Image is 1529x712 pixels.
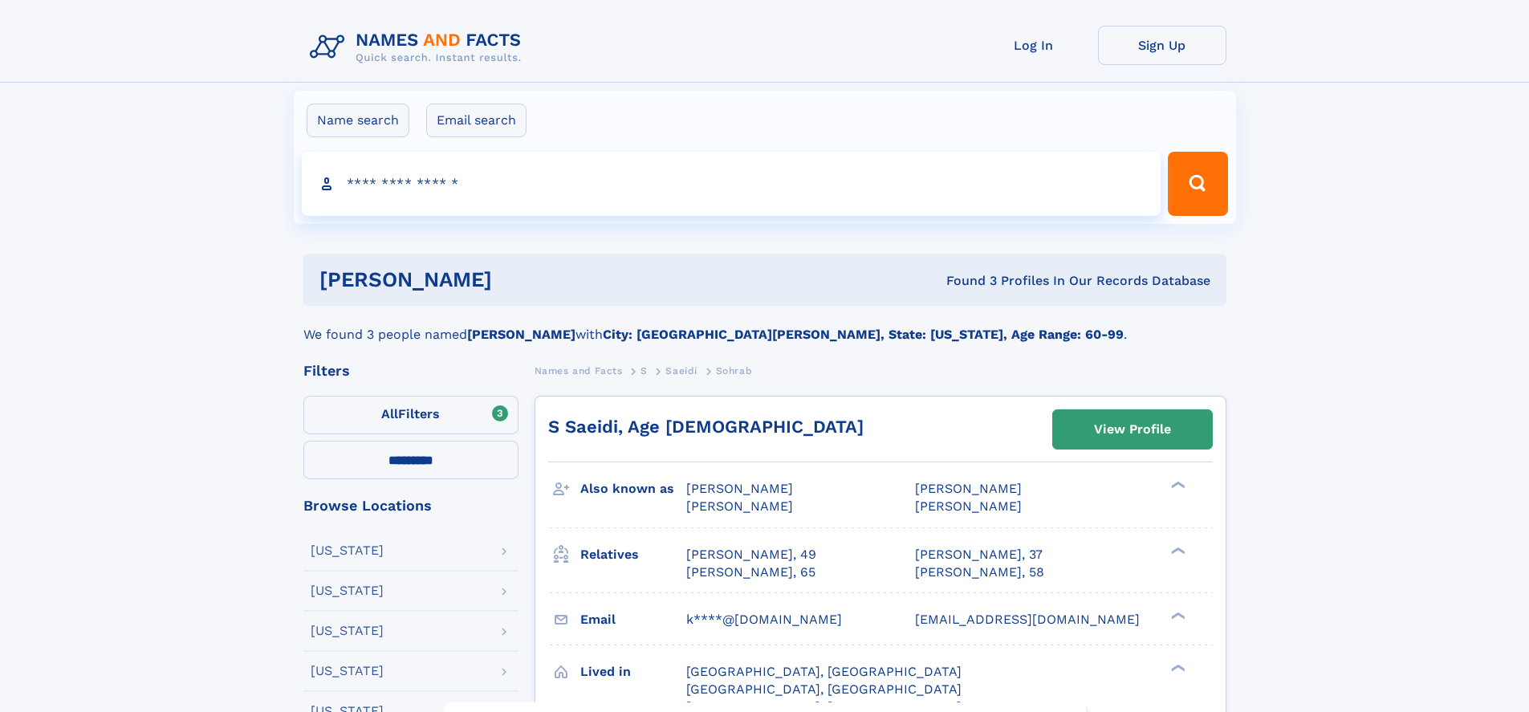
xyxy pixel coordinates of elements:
div: We found 3 people named with . [303,306,1226,344]
label: Name search [307,104,409,137]
div: ❯ [1167,662,1186,673]
input: search input [302,152,1161,216]
h1: [PERSON_NAME] [319,270,719,290]
span: Saeidi [665,365,697,376]
a: [PERSON_NAME], 58 [915,563,1044,581]
button: Search Button [1168,152,1227,216]
b: City: [GEOGRAPHIC_DATA][PERSON_NAME], State: [US_STATE], Age Range: 60-99 [603,327,1124,342]
a: Sign Up [1098,26,1226,65]
a: S Saeidi, Age [DEMOGRAPHIC_DATA] [548,417,864,437]
a: Saeidi [665,360,697,380]
img: Logo Names and Facts [303,26,535,69]
h3: Email [580,606,686,633]
a: View Profile [1053,410,1212,449]
div: [US_STATE] [311,625,384,637]
div: View Profile [1094,411,1171,448]
h3: Lived in [580,658,686,686]
span: [PERSON_NAME] [915,498,1022,514]
h3: Also known as [580,475,686,502]
div: [US_STATE] [311,665,384,677]
span: [GEOGRAPHIC_DATA], [GEOGRAPHIC_DATA] [686,681,962,697]
a: Log In [970,26,1098,65]
a: [PERSON_NAME], 49 [686,546,816,563]
b: [PERSON_NAME] [467,327,575,342]
span: [PERSON_NAME] [686,481,793,496]
label: Email search [426,104,527,137]
a: [PERSON_NAME], 65 [686,563,815,581]
a: [PERSON_NAME], 37 [915,546,1043,563]
div: ❯ [1167,610,1186,620]
span: [PERSON_NAME] [686,498,793,514]
span: [GEOGRAPHIC_DATA], [GEOGRAPHIC_DATA] [686,664,962,679]
span: [EMAIL_ADDRESS][DOMAIN_NAME] [915,612,1140,627]
h3: Relatives [580,541,686,568]
div: Found 3 Profiles In Our Records Database [719,272,1210,290]
div: [US_STATE] [311,544,384,557]
a: S [640,360,648,380]
span: [PERSON_NAME] [915,481,1022,496]
div: Filters [303,364,518,378]
span: S [640,365,648,376]
span: Sohrab [716,365,753,376]
span: All [381,406,398,421]
div: [US_STATE] [311,584,384,597]
div: ❯ [1167,545,1186,555]
div: Browse Locations [303,498,518,513]
div: ❯ [1167,480,1186,490]
label: Filters [303,396,518,434]
a: Names and Facts [535,360,623,380]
